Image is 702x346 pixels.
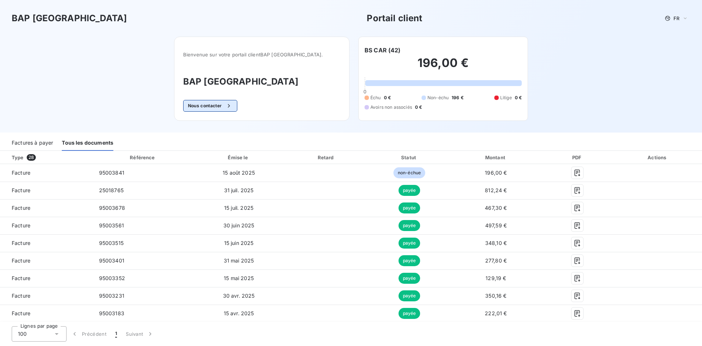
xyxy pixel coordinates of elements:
[6,310,87,317] span: Facture
[195,154,283,161] div: Émise le
[485,187,507,193] span: 812,24 €
[121,326,158,342] button: Suivant
[543,154,612,161] div: PDF
[99,240,124,246] span: 95003515
[183,75,340,88] h3: BAP [GEOGRAPHIC_DATA]
[99,205,125,211] span: 95003678
[485,240,507,246] span: 348,10 €
[6,239,87,247] span: Facture
[485,205,507,211] span: 467,30 €
[370,154,449,161] div: Statut
[224,257,254,264] span: 31 mai 2025
[223,222,254,228] span: 30 juin 2025
[399,220,420,231] span: payée
[452,94,464,101] span: 196 €
[27,154,36,161] span: 28
[224,240,254,246] span: 15 juin 2025
[99,275,125,281] span: 95003352
[384,94,391,101] span: 0 €
[399,202,420,213] span: payée
[6,292,87,300] span: Facture
[365,56,522,78] h2: 196,00 €
[183,52,340,57] span: Bienvenue sur votre portail client BAP [GEOGRAPHIC_DATA] .
[393,167,425,178] span: non-échue
[115,330,117,338] span: 1
[415,104,422,111] span: 0 €
[224,310,254,316] span: 15 avr. 2025
[286,154,367,161] div: Retard
[223,293,255,299] span: 30 avr. 2025
[6,257,87,264] span: Facture
[6,187,87,194] span: Facture
[370,104,412,111] span: Avoirs non associés
[399,238,420,249] span: payée
[6,275,87,282] span: Facture
[486,275,506,281] span: 129,19 €
[183,100,237,112] button: Nous contacter
[399,273,420,284] span: payée
[399,308,420,319] span: payée
[99,310,124,316] span: 95003183
[99,222,124,228] span: 95003561
[370,94,381,101] span: Échu
[500,94,512,101] span: Litige
[99,293,124,299] span: 95003231
[399,290,420,301] span: payée
[99,257,124,264] span: 95003401
[485,257,507,264] span: 277,80 €
[99,187,124,193] span: 25018765
[7,154,92,161] div: Type
[515,94,522,101] span: 0 €
[224,187,254,193] span: 31 juil. 2025
[485,222,507,228] span: 497,59 €
[12,12,127,25] h3: BAP [GEOGRAPHIC_DATA]
[6,169,87,176] span: Facture
[365,46,401,55] h6: BS CAR (42)
[111,326,121,342] button: 1
[427,94,449,101] span: Non-échu
[485,170,507,176] span: 196,00 €
[67,326,111,342] button: Précédent
[452,154,540,161] div: Montant
[6,222,87,229] span: Facture
[99,170,124,176] span: 95003841
[485,293,506,299] span: 350,16 €
[399,255,420,266] span: payée
[673,15,679,21] span: FR
[615,154,701,161] div: Actions
[399,185,420,196] span: payée
[18,330,27,338] span: 100
[223,170,255,176] span: 15 août 2025
[6,204,87,212] span: Facture
[130,155,155,160] div: Référence
[224,275,254,281] span: 15 mai 2025
[363,89,366,94] span: 0
[62,135,113,151] div: Tous les documents
[367,12,422,25] h3: Portail client
[485,310,507,316] span: 222,01 €
[12,135,53,151] div: Factures à payer
[224,205,253,211] span: 15 juil. 2025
